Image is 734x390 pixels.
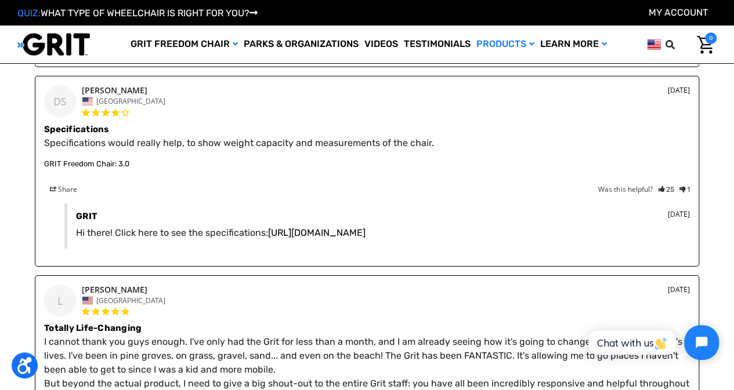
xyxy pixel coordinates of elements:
[82,297,93,305] img: United States
[96,296,165,305] span: [GEOGRAPHIC_DATA]
[668,285,690,295] div: [DATE]
[705,32,717,44] span: 0
[76,226,690,240] p: Hi there! Click here to see the specifications:
[82,284,147,295] strong: [PERSON_NAME]
[679,185,690,194] a: Rate review as not helpful
[82,97,93,105] img: United States
[679,184,690,195] i: 1
[658,184,674,195] i: 25
[688,32,717,57] a: Cart with 0 items
[44,85,76,118] div: DS
[658,185,674,194] a: Rate review as helpful
[17,8,258,19] a: QUIZ:WHAT TYPE OF WHEELCHAIR IS RIGHT FOR YOU?
[44,122,690,136] h3: Specifications
[241,25,361,63] a: Parks & Organizations
[96,97,165,107] span: [GEOGRAPHIC_DATA]
[82,85,147,96] strong: [PERSON_NAME]
[537,25,610,63] a: Learn More
[44,321,690,335] h3: Totally Life-Changing
[598,184,690,195] div: Was this helpful?
[473,25,537,63] a: Products
[17,8,41,19] span: QUIZ:
[649,7,708,18] a: Account
[671,32,688,57] input: Search
[697,36,714,54] img: Cart
[81,306,130,317] span: 5-Star Rating Review
[76,209,97,223] h3: GRIT
[128,25,241,63] a: GRIT Freedom Chair
[576,315,729,370] iframe: Tidio Chat
[668,209,690,220] div: [DATE]
[44,285,76,317] div: L
[401,25,473,63] a: Testimonials
[44,136,690,150] p: Specifications would really help, to show weight capacity and measurements of the chair.
[361,25,401,63] a: Videos
[647,37,661,52] img: us.png
[44,159,129,168] a: GRIT Freedom Chair: 3.0
[268,227,366,238] a: [URL][DOMAIN_NAME]
[44,183,83,195] span: Share
[81,107,130,118] span: 4-Star Rating Review
[668,85,690,96] div: [DATE]
[17,32,90,56] img: GRIT All-Terrain Wheelchair and Mobility Equipment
